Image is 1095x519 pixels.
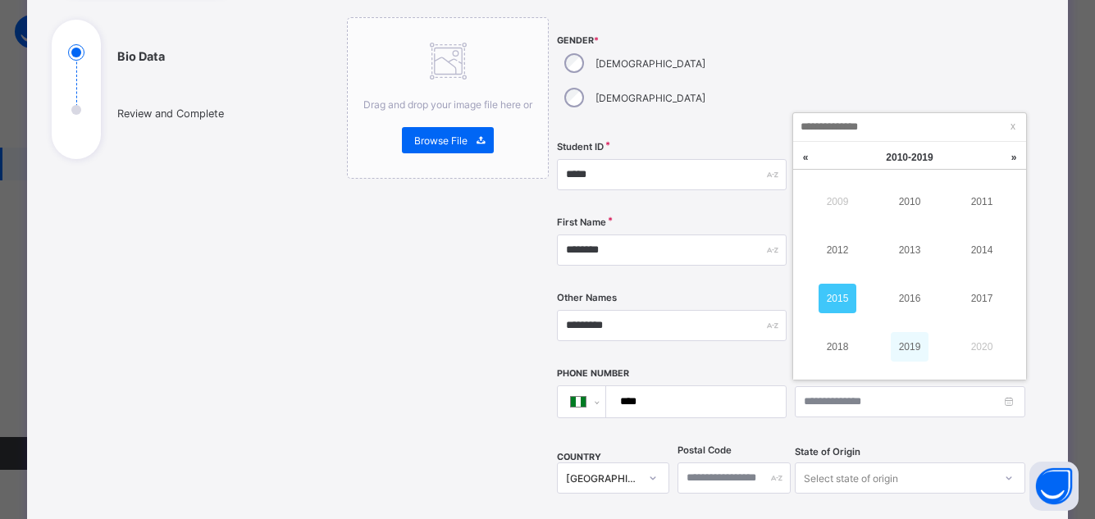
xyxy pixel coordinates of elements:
[963,187,1001,216] a: 2011
[801,275,874,323] td: 2015
[557,368,629,379] label: Phone Number
[801,225,874,274] td: 2012
[1029,462,1079,511] button: Open asap
[793,142,818,173] a: Last decade
[595,92,705,104] label: [DEMOGRAPHIC_DATA]
[557,141,604,153] label: Student ID
[891,235,928,265] a: 2013
[891,187,928,216] a: 2010
[795,446,860,458] span: State of Origin
[946,275,1018,323] td: 2017
[946,225,1018,274] td: 2014
[414,134,468,147] span: Browse File
[819,187,856,216] a: 2009
[874,323,946,371] td: 2019
[963,332,1001,362] a: 2020
[678,444,732,456] label: Postal Code
[595,57,705,70] label: [DEMOGRAPHIC_DATA]
[946,323,1018,371] td: 2020
[946,177,1018,225] td: 2011
[557,292,617,303] label: Other Names
[804,462,898,494] div: Select state of origin
[963,284,1001,313] a: 2017
[836,142,983,173] a: 2010-2019
[801,177,874,225] td: 2009
[886,152,933,163] span: 2010 - 2019
[363,98,532,111] span: Drag and drop your image file here or
[557,452,601,462] span: COUNTRY
[874,177,946,225] td: 2010
[874,225,946,274] td: 2013
[347,17,548,179] div: Drag and drop your image file here orBrowse File
[819,332,856,362] a: 2018
[819,235,856,265] a: 2012
[1001,142,1026,173] a: Next decade
[566,472,640,485] div: [GEOGRAPHIC_DATA]
[557,216,606,228] label: First Name
[801,323,874,371] td: 2018
[557,35,787,46] span: Gender
[874,275,946,323] td: 2016
[819,284,856,313] a: 2015
[963,235,1001,265] a: 2014
[891,284,928,313] a: 2016
[891,332,928,362] a: 2019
